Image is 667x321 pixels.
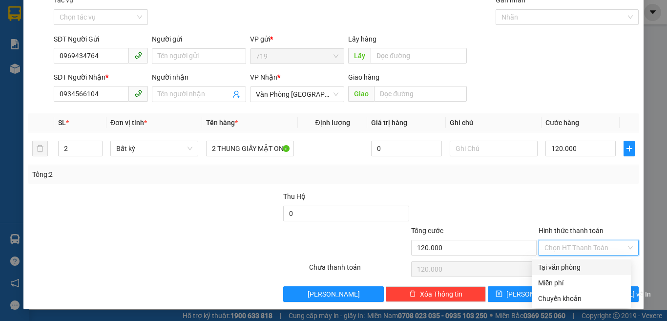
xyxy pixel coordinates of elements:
input: Dọc đường [371,48,467,64]
span: Định lượng [315,119,350,127]
input: Ghi Chú [450,141,538,156]
div: Tại văn phòng [538,262,625,273]
span: Lấy [348,48,371,64]
span: phone [134,89,142,97]
span: VP Nhận [250,73,277,81]
div: Người gửi [152,34,246,44]
span: delete [409,290,416,298]
button: [PERSON_NAME] [283,286,383,302]
span: 719 [256,49,338,64]
th: Ghi chú [446,113,542,132]
span: Đơn vị tính [110,119,147,127]
span: Lấy hàng [348,35,376,43]
input: 0 [371,141,441,156]
span: Tổng cước [411,227,443,235]
span: Giá trị hàng [371,119,407,127]
div: Chưa thanh toán [308,262,410,279]
span: Giao [348,86,374,102]
button: printer[PERSON_NAME] và In [564,286,639,302]
span: Văn Phòng Tân Phú [256,87,338,102]
span: Cước hàng [545,119,579,127]
span: phone [134,51,142,59]
div: Chuyển khoản [538,293,625,304]
span: plus [624,145,634,152]
span: SL [58,119,66,127]
span: Bất kỳ [116,141,192,156]
span: user-add [232,90,240,98]
div: VP gửi [250,34,344,44]
button: deleteXóa Thông tin [386,286,486,302]
span: [PERSON_NAME] [506,289,559,300]
span: [PERSON_NAME] [308,289,360,300]
input: VD: Bàn, Ghế [206,141,294,156]
span: Xóa Thông tin [420,289,462,300]
span: Giao hàng [348,73,379,81]
button: save[PERSON_NAME] [488,286,563,302]
div: SĐT Người Gửi [54,34,148,44]
button: plus [624,141,635,156]
div: Tổng: 2 [32,169,258,180]
span: save [496,290,502,298]
div: SĐT Người Nhận [54,72,148,83]
label: Hình thức thanh toán [539,227,604,235]
button: delete [32,141,48,156]
span: Tên hàng [206,119,238,127]
div: Miễn phí [538,278,625,288]
input: Dọc đường [374,86,467,102]
div: Người nhận [152,72,246,83]
span: Thu Hộ [283,193,306,200]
